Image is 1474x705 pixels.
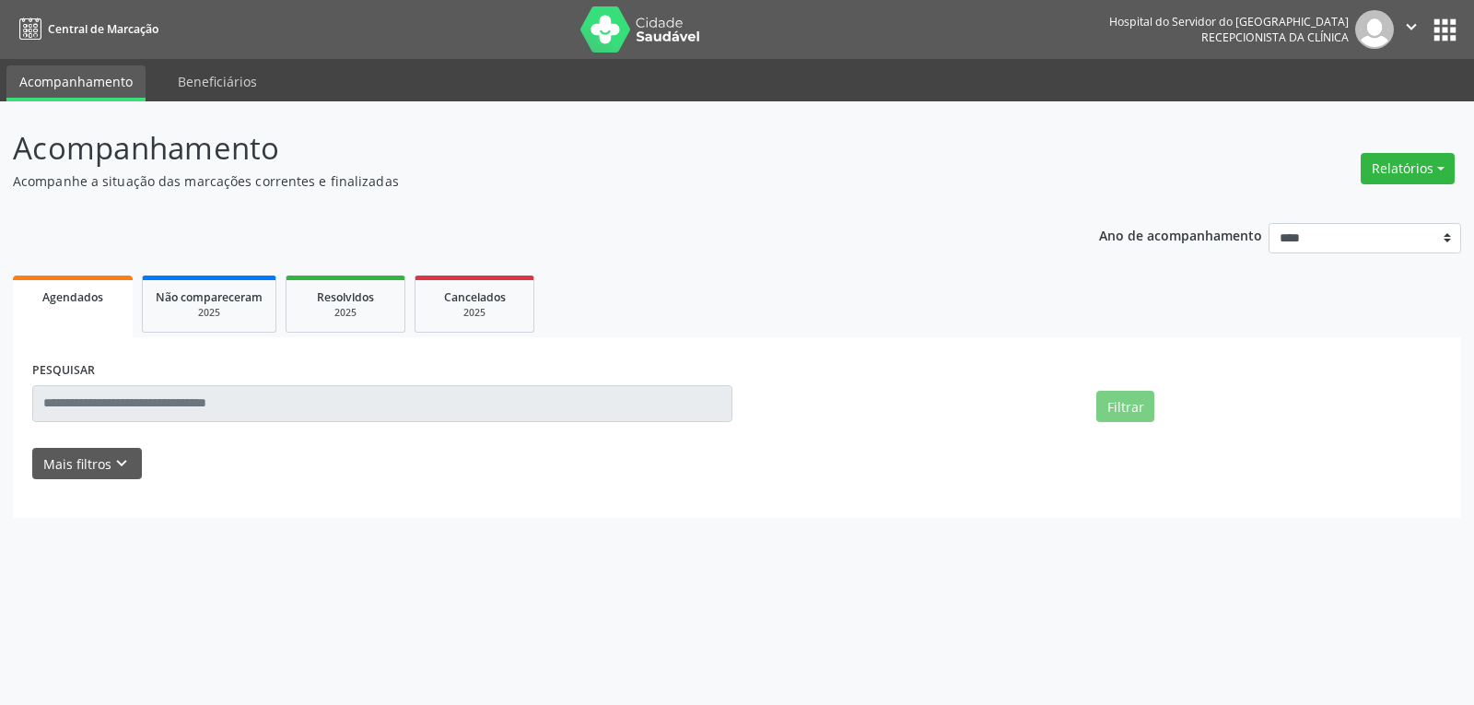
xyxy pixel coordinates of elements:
[1099,223,1262,246] p: Ano de acompanhamento
[32,448,142,480] button: Mais filtroskeyboard_arrow_down
[317,289,374,305] span: Resolvidos
[156,289,263,305] span: Não compareceram
[1361,153,1455,184] button: Relatórios
[444,289,506,305] span: Cancelados
[428,306,521,320] div: 2025
[48,21,158,37] span: Central de Marcação
[1109,14,1349,29] div: Hospital do Servidor do [GEOGRAPHIC_DATA]
[32,357,95,385] label: PESQUISAR
[1429,14,1461,46] button: apps
[156,306,263,320] div: 2025
[111,453,132,474] i: keyboard_arrow_down
[1201,29,1349,45] span: Recepcionista da clínica
[1394,10,1429,49] button: 
[42,289,103,305] span: Agendados
[13,171,1026,191] p: Acompanhe a situação das marcações correntes e finalizadas
[299,306,392,320] div: 2025
[6,65,146,101] a: Acompanhamento
[1096,391,1154,422] button: Filtrar
[13,14,158,44] a: Central de Marcação
[1355,10,1394,49] img: img
[165,65,270,98] a: Beneficiários
[13,125,1026,171] p: Acompanhamento
[1401,17,1421,37] i: 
